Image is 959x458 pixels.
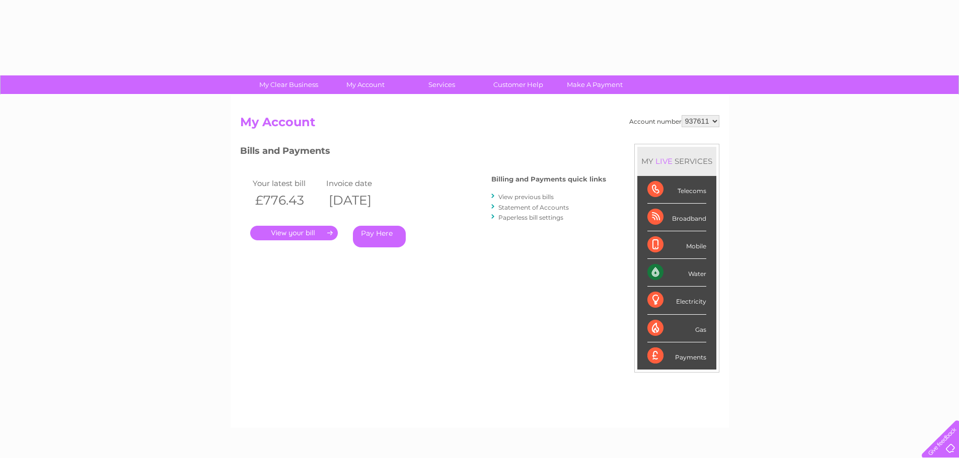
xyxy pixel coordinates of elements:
h2: My Account [240,115,719,134]
div: Telecoms [647,176,706,204]
div: Gas [647,315,706,342]
th: [DATE] [324,190,397,211]
a: Customer Help [477,75,560,94]
a: Services [400,75,483,94]
div: Broadband [647,204,706,231]
div: Water [647,259,706,287]
div: Account number [629,115,719,127]
div: LIVE [653,156,675,166]
h3: Bills and Payments [240,144,606,161]
a: View previous bills [498,193,554,201]
h4: Billing and Payments quick links [491,175,606,183]
a: Paperless bill settings [498,214,563,221]
div: Payments [647,342,706,370]
div: Electricity [647,287,706,314]
a: Make A Payment [553,75,636,94]
th: £776.43 [250,190,324,211]
td: Invoice date [324,176,397,190]
a: My Account [324,75,407,94]
a: Statement of Accounts [498,204,569,211]
div: MY SERVICES [637,147,716,175]
td: Your latest bill [250,176,324,190]
div: Mobile [647,231,706,259]
a: My Clear Business [247,75,330,94]
a: . [250,226,338,240]
a: Pay Here [353,226,406,247]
